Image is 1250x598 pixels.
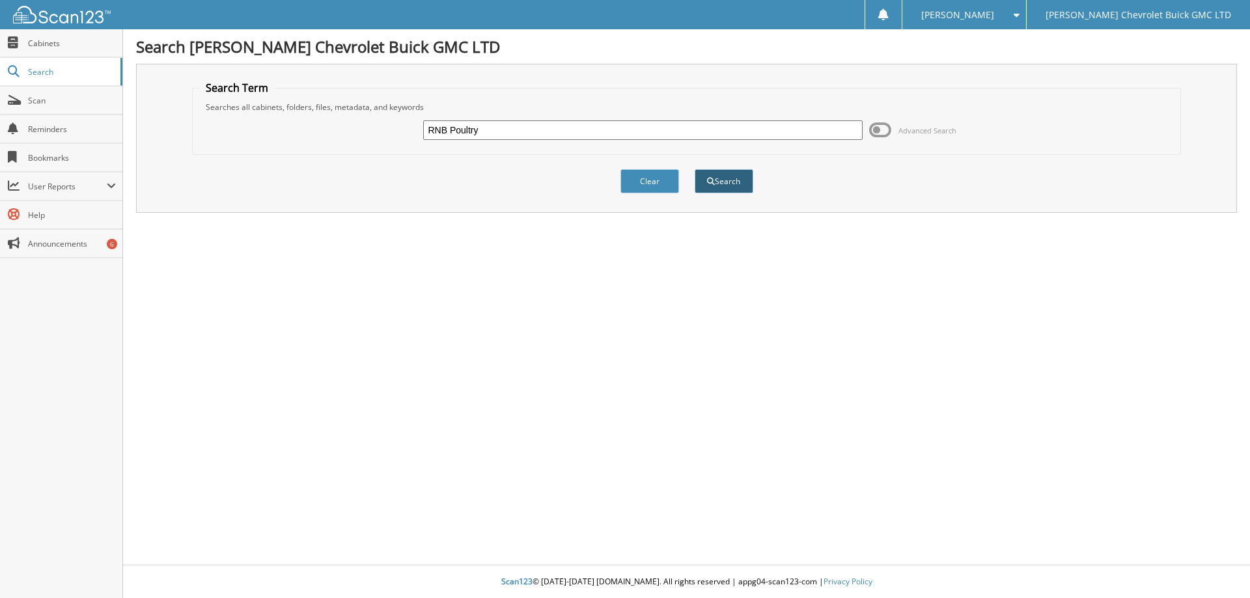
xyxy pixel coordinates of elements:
[28,181,107,192] span: User Reports
[1185,536,1250,598] iframe: Chat Widget
[136,36,1237,57] h1: Search [PERSON_NAME] Chevrolet Buick GMC LTD
[28,210,116,221] span: Help
[28,238,116,249] span: Announcements
[199,81,275,95] legend: Search Term
[13,6,111,23] img: scan123-logo-white.svg
[921,11,994,19] span: [PERSON_NAME]
[501,576,533,587] span: Scan123
[28,66,114,77] span: Search
[620,169,679,193] button: Clear
[199,102,1174,113] div: Searches all cabinets, folders, files, metadata, and keywords
[824,576,872,587] a: Privacy Policy
[898,126,956,135] span: Advanced Search
[28,152,116,163] span: Bookmarks
[123,566,1250,598] div: © [DATE]-[DATE] [DOMAIN_NAME]. All rights reserved | appg04-scan123-com |
[28,95,116,106] span: Scan
[1046,11,1231,19] span: [PERSON_NAME] Chevrolet Buick GMC LTD
[107,239,117,249] div: 6
[28,124,116,135] span: Reminders
[28,38,116,49] span: Cabinets
[695,169,753,193] button: Search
